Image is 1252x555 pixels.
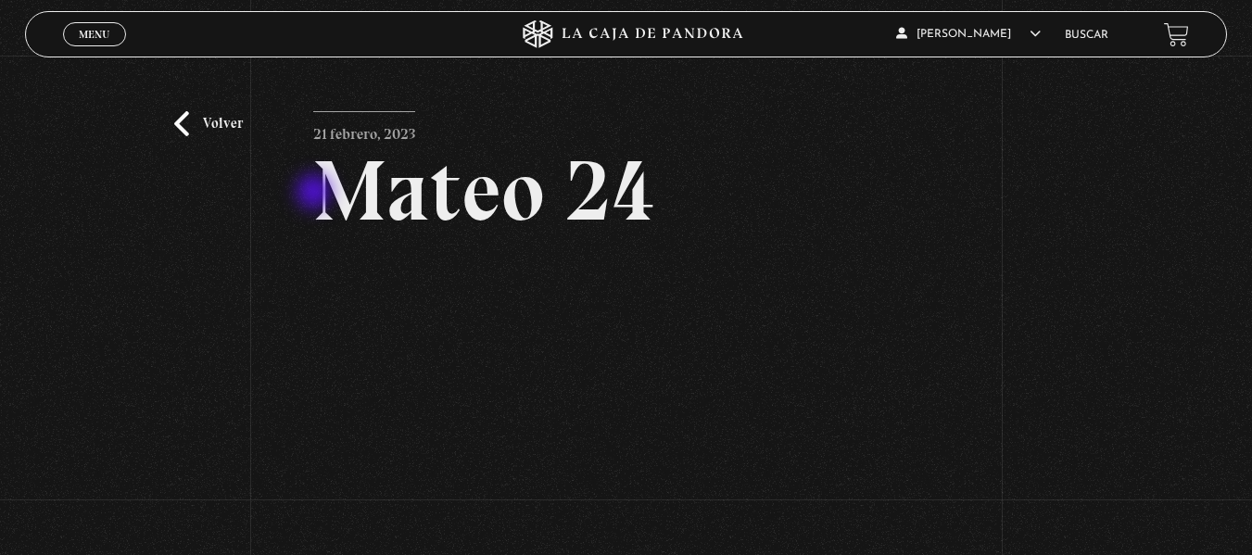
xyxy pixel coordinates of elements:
[313,111,415,148] p: 21 febrero, 2023
[72,44,116,57] span: Cerrar
[1164,21,1189,46] a: View your shopping cart
[174,111,243,136] a: Volver
[79,29,109,40] span: Menu
[896,29,1041,40] span: [PERSON_NAME]
[1065,30,1108,41] a: Buscar
[313,148,938,233] h2: Mateo 24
